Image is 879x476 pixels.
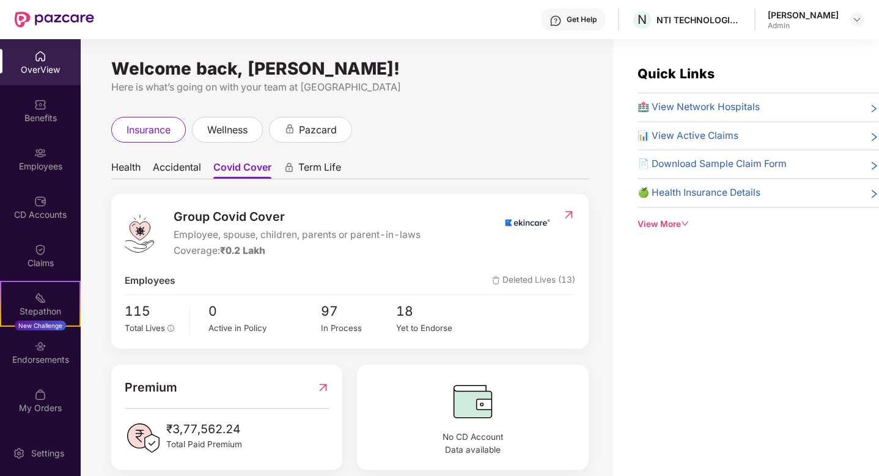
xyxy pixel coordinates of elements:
[681,220,690,228] span: down
[638,185,760,201] span: 🍏 Health Insurance Details
[317,378,329,397] img: RedirectIcon
[28,447,68,459] div: Settings
[125,378,177,397] span: Premium
[852,15,862,24] img: svg+xml;base64,PHN2ZyBpZD0iRHJvcGRvd24tMzJ4MzIiIHhtbG5zPSJodHRwOi8vd3d3LnczLm9yZy8yMDAwL3N2ZyIgd2...
[638,12,647,27] span: N
[1,305,79,318] div: Stepathon
[869,188,879,201] span: right
[321,301,396,321] span: 97
[220,245,265,256] span: ₹0.2 Lakh
[768,9,839,21] div: [PERSON_NAME]
[125,420,161,456] img: PaidPremiumIcon
[550,15,562,27] img: svg+xml;base64,PHN2ZyBpZD0iSGVscC0zMngzMiIgeG1sbnM9Imh0dHA6Ly93d3cudzMub3JnLzIwMDAvc3ZnIiB3aWR0aD...
[869,102,879,115] span: right
[166,438,242,451] span: Total Paid Premium
[284,124,295,135] div: animation
[125,323,165,333] span: Total Lives
[562,209,575,221] img: RedirectIcon
[34,147,46,159] img: svg+xml;base64,PHN2ZyBpZD0iRW1wbG95ZWVzIiB4bWxucz0iaHR0cDovL3d3dy53My5vcmcvMjAwMC9zdmciIHdpZHRoPS...
[125,215,154,253] img: logo
[638,65,715,81] span: Quick Links
[166,420,242,438] span: ₹3,77,562.24
[111,64,589,73] div: Welcome back, [PERSON_NAME]!
[208,301,321,321] span: 0
[370,378,575,425] img: CDBalanceIcon
[34,292,46,304] img: svg+xml;base64,PHN2ZyB4bWxucz0iaHR0cDovL3d3dy53My5vcmcvMjAwMC9zdmciIHdpZHRoPSIyMSIgaGVpZ2h0PSIyMC...
[125,301,181,321] span: 115
[638,218,879,231] div: View More
[638,128,738,144] span: 📊 View Active Claims
[656,14,742,26] div: NTI TECHNOLOGIES PRIVATE LIMITED
[869,131,879,144] span: right
[13,447,25,459] img: svg+xml;base64,PHN2ZyBpZD0iU2V0dGluZy0yMHgyMCIgeG1sbnM9Imh0dHA6Ly93d3cudzMub3JnLzIwMDAvc3ZnIiB3aW...
[167,325,175,332] span: info-circle
[111,80,589,95] div: Here is what’s going on with your team at [GEOGRAPHIC_DATA]
[370,431,575,457] span: No CD Account Data available
[492,273,575,289] span: Deleted Lives (13)
[127,122,171,138] span: insurance
[396,322,471,335] div: Yet to Endorse
[768,21,839,31] div: Admin
[174,228,421,243] span: Employee, spouse, children, parents or parent-in-laws
[15,321,66,330] div: New Challenge
[638,100,760,115] span: 🏥 View Network Hospitals
[213,161,271,179] span: Covid Cover
[125,273,175,289] span: Employees
[111,161,141,179] span: Health
[34,340,46,352] img: svg+xml;base64,PHN2ZyBpZD0iRW5kb3JzZW1lbnRzIiB4bWxucz0iaHR0cDovL3d3dy53My5vcmcvMjAwMC9zdmciIHdpZH...
[34,99,46,111] img: svg+xml;base64,PHN2ZyBpZD0iQmVuZWZpdHMiIHhtbG5zPSJodHRwOi8vd3d3LnczLm9yZy8yMDAwL3N2ZyIgd2lkdGg9Ij...
[298,161,341,179] span: Term Life
[492,277,500,284] img: deleteIcon
[208,322,321,335] div: Active in Policy
[15,12,94,28] img: New Pazcare Logo
[34,50,46,62] img: svg+xml;base64,PHN2ZyBpZD0iSG9tZSIgeG1sbnM9Imh0dHA6Ly93d3cudzMub3JnLzIwMDAvc3ZnIiB3aWR0aD0iMjAiIG...
[34,389,46,401] img: svg+xml;base64,PHN2ZyBpZD0iTXlfT3JkZXJzIiBkYXRhLW5hbWU9Ik15IE9yZGVycyIgeG1sbnM9Imh0dHA6Ly93d3cudz...
[207,122,248,138] span: wellness
[638,157,787,172] span: 📄 Download Sample Claim Form
[321,322,396,335] div: In Process
[174,207,421,226] span: Group Covid Cover
[34,244,46,256] img: svg+xml;base64,PHN2ZyBpZD0iQ2xhaW0iIHhtbG5zPSJodHRwOi8vd3d3LnczLm9yZy8yMDAwL3N2ZyIgd2lkdGg9IjIwIi...
[174,244,421,259] div: Coverage:
[396,301,471,321] span: 18
[869,159,879,172] span: right
[567,15,597,24] div: Get Help
[34,195,46,207] img: svg+xml;base64,PHN2ZyBpZD0iQ0RfQWNjb3VudHMiIGRhdGEtbmFtZT0iQ0QgQWNjb3VudHMiIHhtbG5zPSJodHRwOi8vd3...
[504,207,550,238] img: insurerIcon
[299,122,337,138] span: pazcard
[153,161,201,179] span: Accidental
[284,162,295,173] div: animation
